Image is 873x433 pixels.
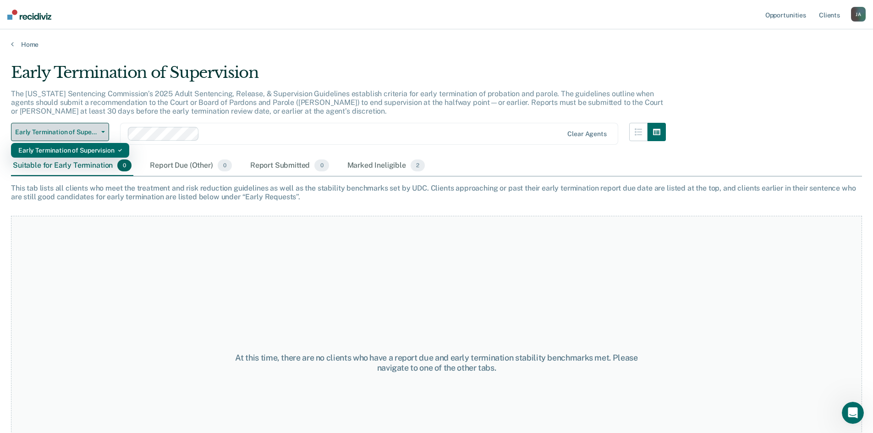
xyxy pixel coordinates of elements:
iframe: Intercom live chat [842,402,864,424]
div: Suitable for Early Termination0 [11,156,133,176]
span: 2 [411,159,425,171]
button: JA [851,7,866,22]
a: Home [11,40,862,49]
div: J A [851,7,866,22]
div: Marked Ineligible2 [346,156,427,176]
div: Early Termination of Supervision [18,143,122,158]
button: Early Termination of Supervision [11,123,109,141]
span: Early Termination of Supervision [15,128,98,136]
span: 0 [218,159,232,171]
div: Clear agents [567,130,606,138]
div: This tab lists all clients who meet the treatment and risk reduction guidelines as well as the st... [11,184,862,201]
img: Recidiviz [7,10,51,20]
div: Early Termination of Supervision [11,63,666,89]
div: At this time, there are no clients who have a report due and early termination stability benchmar... [224,353,649,373]
div: Report Due (Other)0 [148,156,233,176]
div: Report Submitted0 [248,156,331,176]
p: The [US_STATE] Sentencing Commission’s 2025 Adult Sentencing, Release, & Supervision Guidelines e... [11,89,663,115]
span: 0 [314,159,329,171]
span: 0 [117,159,132,171]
